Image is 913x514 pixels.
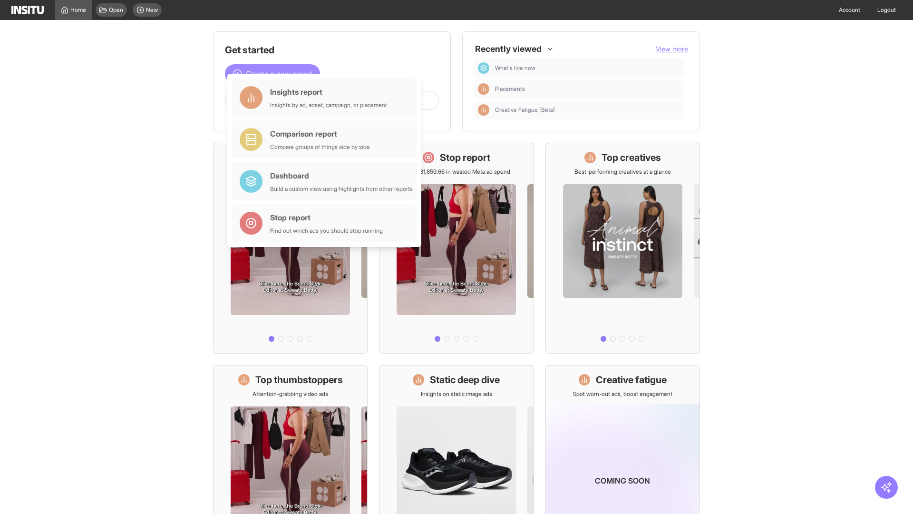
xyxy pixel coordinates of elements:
span: Create a new report [246,68,312,79]
a: Top creativesBest-performing creatives at a glance [545,143,700,354]
div: Dashboard [270,170,413,181]
p: Attention-grabbing video ads [253,390,328,398]
span: What's live now [495,64,535,72]
span: Creative Fatigue [Beta] [495,106,680,114]
span: Placements [495,85,680,93]
div: Compare groups of things side by side [270,143,370,151]
a: What's live nowSee all active ads instantly [213,143,368,354]
a: Stop reportSave £31,859.66 in wasted Meta ad spend [379,143,534,354]
span: Placements [495,85,525,93]
h1: Get started [225,43,439,57]
button: View more [656,44,688,54]
div: Stop report [270,212,383,223]
div: Insights by ad, adset, campaign, or placement [270,101,387,109]
img: Logo [11,6,44,14]
div: Find out which ads you should stop running [270,227,383,235]
p: Insights on static image ads [421,390,492,398]
span: Home [70,6,86,14]
h1: Top creatives [602,151,661,164]
div: Insights report [270,86,387,98]
p: Best-performing creatives at a glance [574,168,671,176]
span: View more [656,45,688,53]
div: Insights [478,104,489,116]
h1: Static deep dive [430,373,500,386]
span: New [146,6,158,14]
span: Open [109,6,123,14]
h1: Top thumbstoppers [255,373,343,386]
div: Build a custom view using highlights from other reports [270,185,413,193]
div: Insights [478,83,489,95]
p: Save £31,859.66 in wasted Meta ad spend [403,168,510,176]
button: Create a new report [225,64,320,83]
span: Creative Fatigue [Beta] [495,106,555,114]
div: Comparison report [270,128,370,139]
h1: Stop report [440,151,490,164]
span: What's live now [495,64,680,72]
div: Dashboard [478,62,489,74]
